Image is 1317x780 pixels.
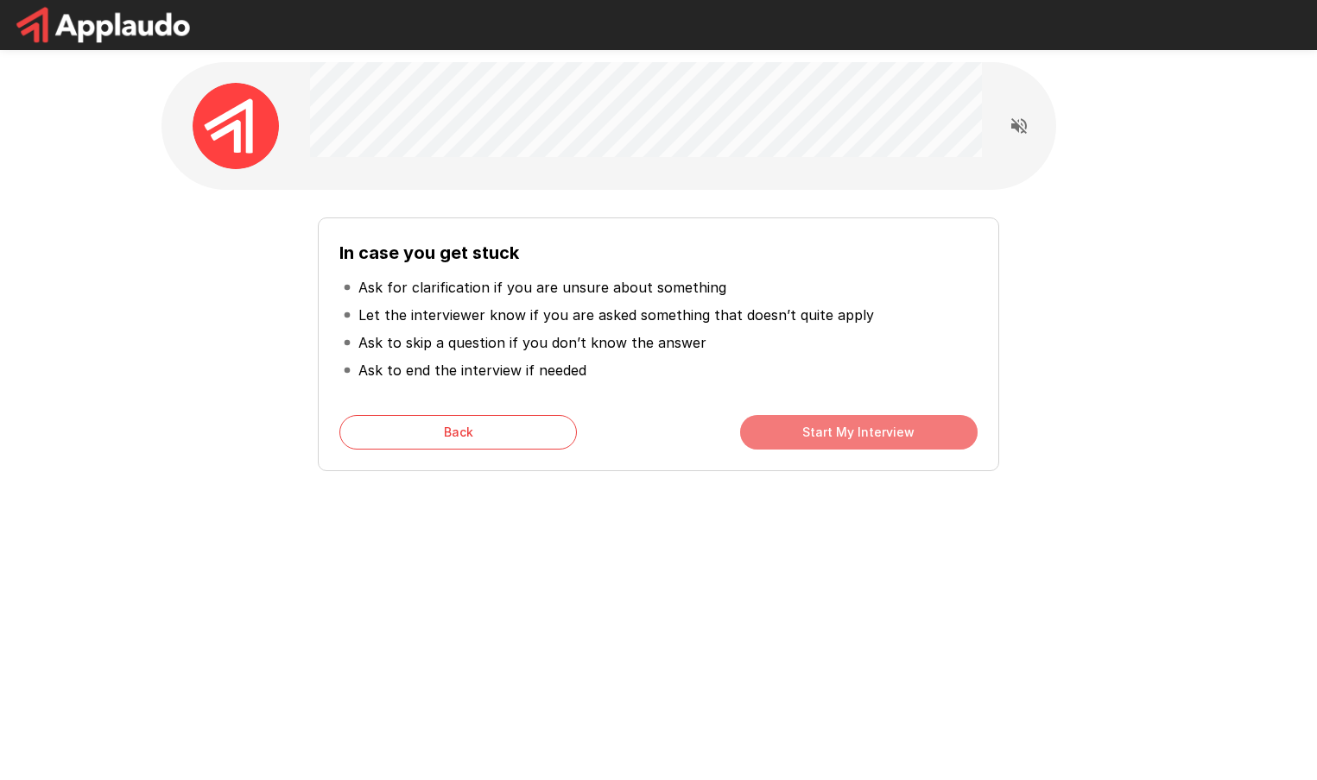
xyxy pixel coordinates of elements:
button: Start My Interview [740,415,978,450]
img: applaudo_avatar.png [193,83,279,169]
p: Let the interviewer know if you are asked something that doesn’t quite apply [358,305,874,325]
p: Ask to skip a question if you don’t know the answer [358,332,706,353]
p: Ask to end the interview if needed [358,360,586,381]
p: Ask for clarification if you are unsure about something [358,277,726,298]
button: Back [339,415,577,450]
button: Read questions aloud [1002,109,1036,143]
b: In case you get stuck [339,242,519,263]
